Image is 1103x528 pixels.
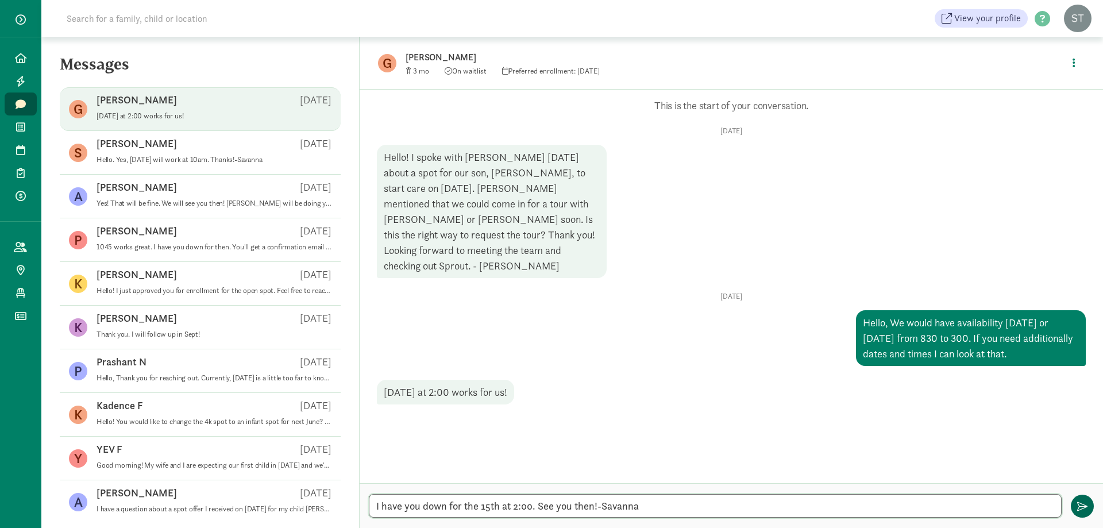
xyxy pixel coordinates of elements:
[406,49,768,65] p: [PERSON_NAME]
[69,362,87,380] figure: P
[97,242,331,252] p: 1045 works great. I have you down for then. You'll get a confirmation email from kinside, as well...
[97,93,177,107] p: [PERSON_NAME]
[300,268,331,282] p: [DATE]
[69,406,87,424] figure: K
[97,224,177,238] p: [PERSON_NAME]
[300,442,331,456] p: [DATE]
[377,145,607,278] div: Hello! I spoke with [PERSON_NAME] [DATE] about a spot for our son, [PERSON_NAME], to start care o...
[445,66,487,76] span: On waitlist
[300,399,331,413] p: [DATE]
[69,100,87,118] figure: G
[97,486,177,500] p: [PERSON_NAME]
[69,275,87,293] figure: K
[300,224,331,238] p: [DATE]
[502,66,600,76] span: Preferred enrollment: [DATE]
[97,286,331,295] p: Hello! I just approved you for enrollment for the open spot. Feel free to reach out when you are ...
[300,93,331,107] p: [DATE]
[69,231,87,249] figure: P
[97,199,331,208] p: Yes! That will be fine. We will see you then! [PERSON_NAME] will be doing your tour.
[69,449,87,468] figure: Y
[97,268,177,282] p: [PERSON_NAME]
[97,137,177,151] p: [PERSON_NAME]
[377,380,514,404] div: [DATE] at 2:00 works for us!
[97,330,331,339] p: Thank you. I will follow up in Sept!
[69,144,87,162] figure: S
[300,486,331,500] p: [DATE]
[97,155,331,164] p: Hello. Yes, [DATE] will work at 10am. Thanks!-Savanna
[97,417,331,426] p: Hello! You would like to change the 4k spot to an infant spot for next June? If so, could you ple...
[69,187,87,206] figure: A
[97,504,331,514] p: I have a question about a spot offer I received on [DATE] for my child [PERSON_NAME]. My question...
[378,54,396,72] figure: G
[300,137,331,151] p: [DATE]
[300,180,331,194] p: [DATE]
[300,311,331,325] p: [DATE]
[97,311,177,325] p: [PERSON_NAME]
[60,7,382,30] input: Search for a family, child or location
[97,111,331,121] p: [DATE] at 2:00 works for us!
[935,9,1028,28] a: View your profile
[97,373,331,383] p: Hello, Thank you for reaching out. Currently, [DATE] is a little too far to know what our enrollm...
[97,355,146,369] p: Prashant N
[954,11,1021,25] span: View your profile
[300,355,331,369] p: [DATE]
[97,399,143,413] p: Kadence F
[41,55,359,83] h5: Messages
[377,99,1086,113] p: This is the start of your conversation.
[377,126,1086,136] p: [DATE]
[856,310,1086,366] div: Hello, We would have availability [DATE] or [DATE] from 830 to 300. If you need additionally date...
[69,318,87,337] figure: K
[69,493,87,511] figure: A
[97,461,331,470] p: Good morning! My wife and I are expecting our first child in [DATE] and we'd love to take a tour ...
[413,66,429,76] span: 3
[377,292,1086,301] p: [DATE]
[97,180,177,194] p: [PERSON_NAME]
[97,442,122,456] p: YEV F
